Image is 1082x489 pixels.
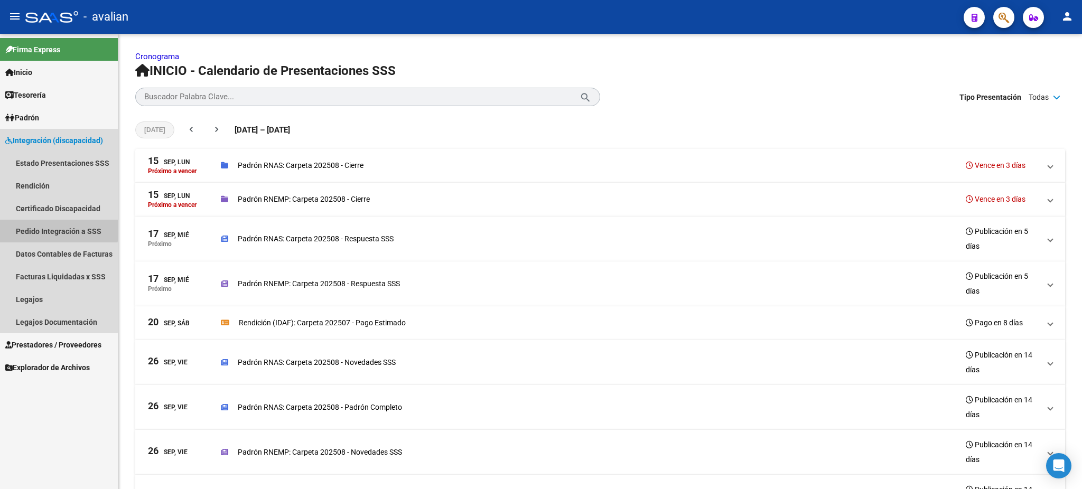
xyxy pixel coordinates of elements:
mat-icon: menu [8,10,21,23]
span: Prestadores / Proveedores [5,339,101,351]
span: 17 [148,274,158,284]
h3: Pago en 8 días [966,315,1023,330]
mat-expansion-panel-header: 26Sep, ViePadrón RNAS: Carpeta 202508 - Padrón CompletoPublicación en 14 días [135,385,1065,430]
h3: Publicación en 14 días [966,437,1040,467]
mat-icon: search [580,90,592,103]
p: Padrón RNEMP: Carpeta 202508 - Cierre [238,193,370,205]
span: Explorador de Archivos [5,362,90,373]
span: Tesorería [5,89,46,101]
span: Inicio [5,67,32,78]
mat-expansion-panel-header: 20Sep, SábRendición (IDAF): Carpeta 202507 - Pago EstimadoPago en 8 días [135,306,1065,340]
mat-expansion-panel-header: 26Sep, ViePadrón RNAS: Carpeta 202508 - Novedades SSSPublicación en 14 días [135,340,1065,385]
div: Sep, Sáb [148,317,190,328]
mat-expansion-panel-header: 17Sep, MiéPróximoPadrón RNEMP: Carpeta 202508 - Respuesta SSSPublicación en 5 días [135,261,1065,306]
a: Cronograma [135,52,179,61]
mat-icon: person [1061,10,1074,23]
div: Sep, Vie [148,401,188,412]
mat-expansion-panel-header: 17Sep, MiéPróximoPadrón RNAS: Carpeta 202508 - Respuesta SSSPublicación en 5 días [135,217,1065,261]
mat-icon: chevron_right [211,124,222,135]
span: 26 [148,446,158,456]
p: Padrón RNAS: Carpeta 202508 - Novedades SSS [238,356,396,368]
h3: Vence en 3 días [966,192,1025,206]
button: [DATE] [135,121,174,138]
p: Próximo [148,285,172,293]
span: Padrón [5,112,39,124]
p: Padrón RNEMP: Carpeta 202508 - Respuesta SSS [238,278,400,289]
div: Sep, Lun [148,156,190,167]
p: Rendición (IDAF): Carpeta 202507 - Pago Estimado [239,317,406,328]
mat-expansion-panel-header: 26Sep, ViePadrón RNEMP: Carpeta 202508 - Novedades SSSPublicación en 14 días [135,430,1065,475]
span: INICIO - Calendario de Presentaciones SSS [135,63,396,78]
h3: Publicación en 14 días [966,347,1040,377]
p: Próximo [148,240,172,248]
p: Padrón RNAS: Carpeta 202508 - Respuesta SSS [238,233,394,245]
div: Open Intercom Messenger [1046,453,1071,478]
h3: Publicación en 5 días [966,269,1040,298]
span: 20 [148,317,158,327]
p: Padrón RNAS: Carpeta 202508 - Padrón Completo [238,401,402,413]
p: Padrón RNAS: Carpeta 202508 - Cierre [238,159,363,171]
span: 15 [148,190,158,200]
h3: Vence en 3 días [966,158,1025,173]
p: Padrón RNEMP: Carpeta 202508 - Novedades SSS [238,446,402,458]
span: - avalian [83,5,128,29]
p: Próximo a vencer [148,201,197,209]
span: 26 [148,356,158,366]
span: 26 [148,401,158,411]
div: Sep, Vie [148,356,188,368]
div: Sep, Lun [148,190,190,201]
mat-icon: chevron_left [186,124,197,135]
span: Tipo Presentación [959,91,1021,103]
span: [DATE] – [DATE] [235,124,290,136]
div: Sep, Vie [148,446,188,457]
div: Sep, Mié [148,229,189,240]
span: 17 [148,229,158,239]
h3: Publicación en 14 días [966,392,1040,422]
div: Sep, Mié [148,274,189,285]
span: Firma Express [5,44,60,55]
span: Integración (discapacidad) [5,135,103,146]
mat-expansion-panel-header: 15Sep, LunPróximo a vencerPadrón RNEMP: Carpeta 202508 - CierreVence en 3 días [135,183,1065,217]
mat-expansion-panel-header: 15Sep, LunPróximo a vencerPadrón RNAS: Carpeta 202508 - CierreVence en 3 días [135,149,1065,183]
span: 15 [148,156,158,166]
p: Próximo a vencer [148,167,197,175]
h3: Publicación en 5 días [966,224,1040,253]
span: Todas [1029,91,1049,103]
